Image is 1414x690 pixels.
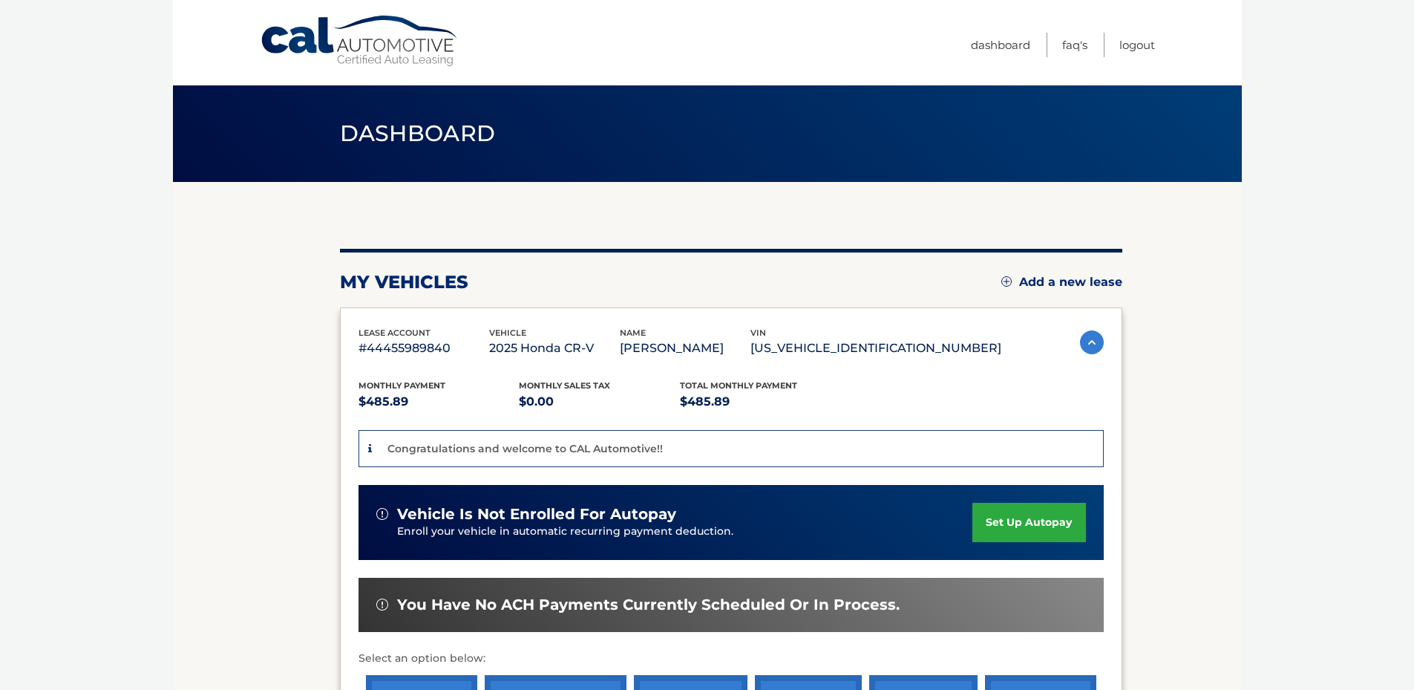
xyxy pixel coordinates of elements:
p: Congratulations and welcome to CAL Automotive!! [387,442,663,455]
p: #44455989840 [359,338,489,359]
a: FAQ's [1062,33,1087,57]
img: alert-white.svg [376,508,388,520]
img: alert-white.svg [376,599,388,611]
a: Logout [1119,33,1155,57]
a: set up autopay [972,503,1085,542]
span: name [620,328,646,338]
p: Enroll your vehicle in automatic recurring payment deduction. [397,524,973,540]
span: Total Monthly Payment [680,380,797,391]
img: add.svg [1001,276,1012,287]
span: vin [750,328,766,338]
p: 2025 Honda CR-V [489,338,620,359]
span: You have no ACH payments currently scheduled or in process. [397,596,900,614]
span: Dashboard [340,120,496,147]
a: Cal Automotive [260,15,460,68]
span: Monthly Payment [359,380,445,391]
span: Monthly sales Tax [519,380,610,391]
span: lease account [359,328,431,338]
p: [PERSON_NAME] [620,338,750,359]
a: Add a new lease [1001,275,1122,290]
p: Select an option below: [359,650,1104,668]
a: Dashboard [971,33,1030,57]
img: accordion-active.svg [1080,331,1104,354]
span: vehicle is not enrolled for autopay [397,505,676,524]
p: $0.00 [519,391,680,412]
span: vehicle [489,328,526,338]
h2: my vehicles [340,271,468,293]
p: $485.89 [680,391,841,412]
p: $485.89 [359,391,520,412]
p: [US_VEHICLE_IDENTIFICATION_NUMBER] [750,338,1001,359]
